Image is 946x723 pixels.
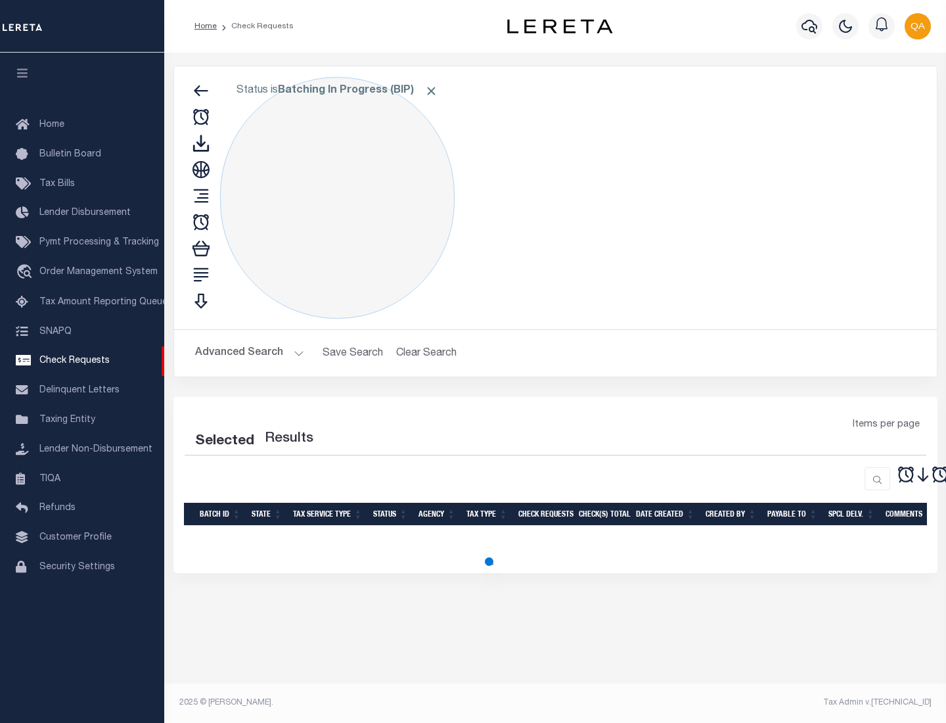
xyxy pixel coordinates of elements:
[39,150,101,159] span: Bulletin Board
[194,22,217,30] a: Home
[265,429,313,450] label: Results
[368,503,413,526] th: Status
[39,386,120,395] span: Delinquent Letters
[195,431,254,452] div: Selected
[246,503,288,526] th: State
[853,418,920,432] span: Items per page
[574,503,631,526] th: Check(s) Total
[880,503,939,526] th: Comments
[39,208,131,218] span: Lender Disbursement
[39,298,168,307] span: Tax Amount Reporting Queue
[507,19,612,34] img: logo-dark.svg
[905,13,931,39] img: svg+xml;base64,PHN2ZyB4bWxucz0iaHR0cDovL3d3dy53My5vcmcvMjAwMC9zdmciIHBvaW50ZXItZXZlbnRzPSJub25lIi...
[39,503,76,513] span: Refunds
[39,415,95,425] span: Taxing Entity
[565,697,932,709] div: Tax Admin v.[TECHNICAL_ID]
[16,264,37,281] i: travel_explore
[762,503,823,526] th: Payable To
[39,563,115,572] span: Security Settings
[39,474,60,483] span: TIQA
[39,356,110,365] span: Check Requests
[217,20,294,32] li: Check Requests
[413,503,461,526] th: Agency
[700,503,762,526] th: Created By
[823,503,880,526] th: Spcl Delv.
[631,503,700,526] th: Date Created
[39,120,64,129] span: Home
[424,84,438,98] span: Click to Remove
[278,85,438,96] b: Batching In Progress (BIP)
[39,445,152,454] span: Lender Non-Disbursement
[195,340,304,366] button: Advanced Search
[39,238,159,247] span: Pymt Processing & Tracking
[169,697,556,709] div: 2025 © [PERSON_NAME].
[39,327,72,336] span: SNAPQ
[39,268,158,277] span: Order Management System
[461,503,513,526] th: Tax Type
[194,503,246,526] th: Batch Id
[288,503,368,526] th: Tax Service Type
[315,340,391,366] button: Save Search
[391,340,462,366] button: Clear Search
[513,503,574,526] th: Check Requests
[39,533,112,542] span: Customer Profile
[220,77,455,319] div: Click to Edit
[39,179,75,189] span: Tax Bills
